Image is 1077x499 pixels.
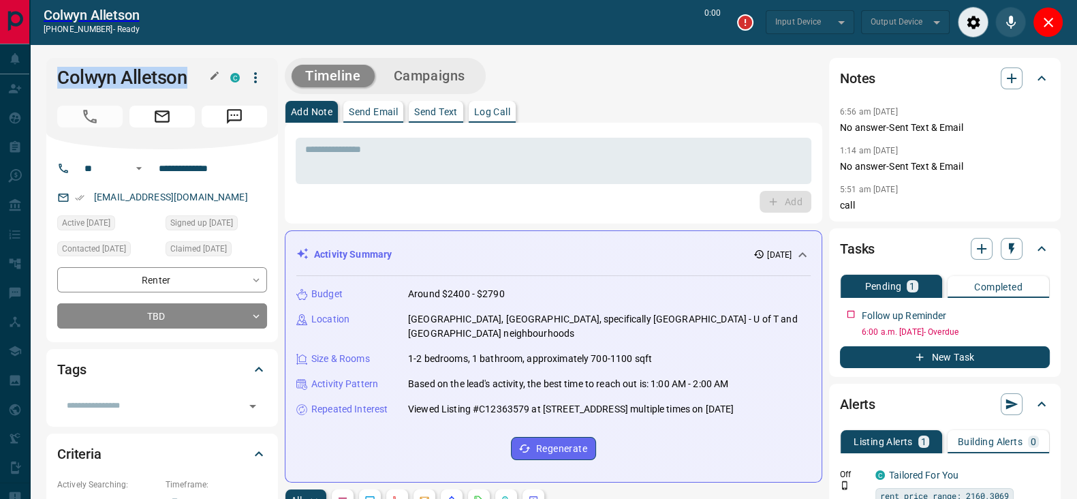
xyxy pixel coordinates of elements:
[958,7,988,37] div: Audio Settings
[131,160,147,177] button: Open
[840,67,875,89] h2: Notes
[243,397,262,416] button: Open
[129,106,195,127] span: Email
[840,198,1050,213] p: call
[862,309,946,323] p: Follow up Reminder
[170,242,227,256] span: Claimed [DATE]
[840,238,875,260] h2: Tasks
[840,185,898,194] p: 5:51 am [DATE]
[349,107,398,117] p: Send Email
[1031,437,1036,447] p: 0
[380,65,479,87] button: Campaigns
[1033,7,1063,37] div: Close
[230,73,240,82] div: condos.ca
[408,377,728,391] p: Based on the lead's activity, the best time to reach out is: 1:00 AM - 2:00 AM
[311,312,349,327] p: Location
[57,438,267,470] div: Criteria
[57,215,159,235] div: Wed Sep 17 2025
[840,393,875,415] h2: Alerts
[864,282,901,291] p: Pending
[854,437,913,447] p: Listing Alerts
[840,481,849,490] svg: Push Notification Only
[840,468,867,481] p: Off
[166,241,267,260] div: Tue Sep 16 2025
[474,107,510,117] p: Log Call
[117,25,140,34] span: ready
[311,402,388,417] p: Repeated Interest
[840,346,1050,368] button: New Task
[840,62,1050,95] div: Notes
[57,241,159,260] div: Mon Oct 13 2025
[408,312,811,341] p: [GEOGRAPHIC_DATA], [GEOGRAPHIC_DATA], specifically [GEOGRAPHIC_DATA] - U of T and [GEOGRAPHIC_DAT...
[57,479,159,491] p: Actively Searching:
[170,216,233,230] span: Signed up [DATE]
[974,282,1023,292] p: Completed
[889,470,958,481] a: Tailored For You
[94,192,248,202] a: [EMAIL_ADDRESS][DOMAIN_NAME]
[44,23,140,35] p: [PHONE_NUMBER] -
[414,107,458,117] p: Send Text
[840,107,898,117] p: 6:56 am [DATE]
[408,352,652,366] p: 1-2 bedrooms, 1 bathroom, approximately 700-1100 sqft
[75,193,84,202] svg: Email Verified
[840,146,898,155] p: 1:14 am [DATE]
[314,247,392,262] p: Activity Summary
[296,242,811,267] div: Activity Summary[DATE]
[958,437,1023,447] p: Building Alerts
[408,287,505,301] p: Around $2400 - $2790
[840,160,1050,174] p: No answer-Sent Text & Email
[840,232,1050,265] div: Tasks
[166,215,267,235] div: Tue Sep 16 2025
[202,106,267,127] span: Message
[862,326,1050,338] p: 6:00 a.m. [DATE] - Overdue
[840,388,1050,421] div: Alerts
[311,377,378,391] p: Activity Pattern
[311,352,370,366] p: Size & Rooms
[875,470,885,480] div: condos.ca
[291,107,332,117] p: Add Note
[166,479,267,491] p: Timeframe:
[840,121,1050,135] p: No answer-Sent Text & Email
[511,437,596,460] button: Regenerate
[57,353,267,386] div: Tags
[311,287,343,301] p: Budget
[704,7,721,37] p: 0:00
[57,303,267,329] div: TBD
[408,402,734,417] p: Viewed Listing #C12363579 at [STREET_ADDRESS] multiple times on [DATE]
[57,67,210,89] h1: Colwyn Alletson
[57,106,123,127] span: Call
[57,267,267,292] div: Renter
[62,242,126,256] span: Contacted [DATE]
[57,359,86,380] h2: Tags
[62,216,110,230] span: Active [DATE]
[767,249,792,261] p: [DATE]
[921,437,926,447] p: 1
[44,7,140,23] a: Colwyn Alletson
[57,443,102,465] h2: Criteria
[292,65,375,87] button: Timeline
[909,282,915,291] p: 1
[995,7,1026,37] div: Mute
